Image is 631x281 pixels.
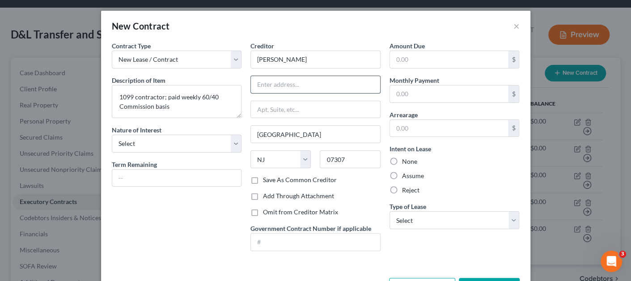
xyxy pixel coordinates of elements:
[390,76,439,85] label: Monthly Payment
[251,76,380,93] input: Enter address...
[112,170,241,187] input: --
[390,85,508,102] input: 0.00
[508,85,519,102] div: $
[112,41,151,51] label: Contract Type
[250,51,381,68] input: Search creditor by name...
[251,234,380,251] input: #
[112,160,157,169] label: Term Remaining
[112,77,165,84] span: Description of Item
[508,51,519,68] div: $
[390,144,431,153] label: Intent on Lease
[619,251,626,258] span: 3
[250,42,274,50] span: Creditor
[402,157,417,166] label: None
[263,208,338,217] label: Omit from Creditor Matrix
[112,20,170,32] div: New Contract
[251,126,380,143] input: Enter city...
[601,251,622,272] iframe: Intercom live chat
[320,150,380,168] input: Enter zip..
[513,21,520,31] button: ×
[251,101,380,118] input: Apt, Suite, etc...
[402,186,419,195] label: Reject
[390,51,508,68] input: 0.00
[508,120,519,137] div: $
[390,110,418,119] label: Arrearage
[263,175,337,184] label: Save As Common Creditor
[390,41,425,51] label: Amount Due
[263,192,334,200] label: Add Through Attachment
[112,125,161,135] label: Nature of Interest
[390,120,508,137] input: 0.00
[390,203,426,210] span: Type of Lease
[402,171,424,180] label: Assume
[250,224,371,233] label: Government Contract Number if applicable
